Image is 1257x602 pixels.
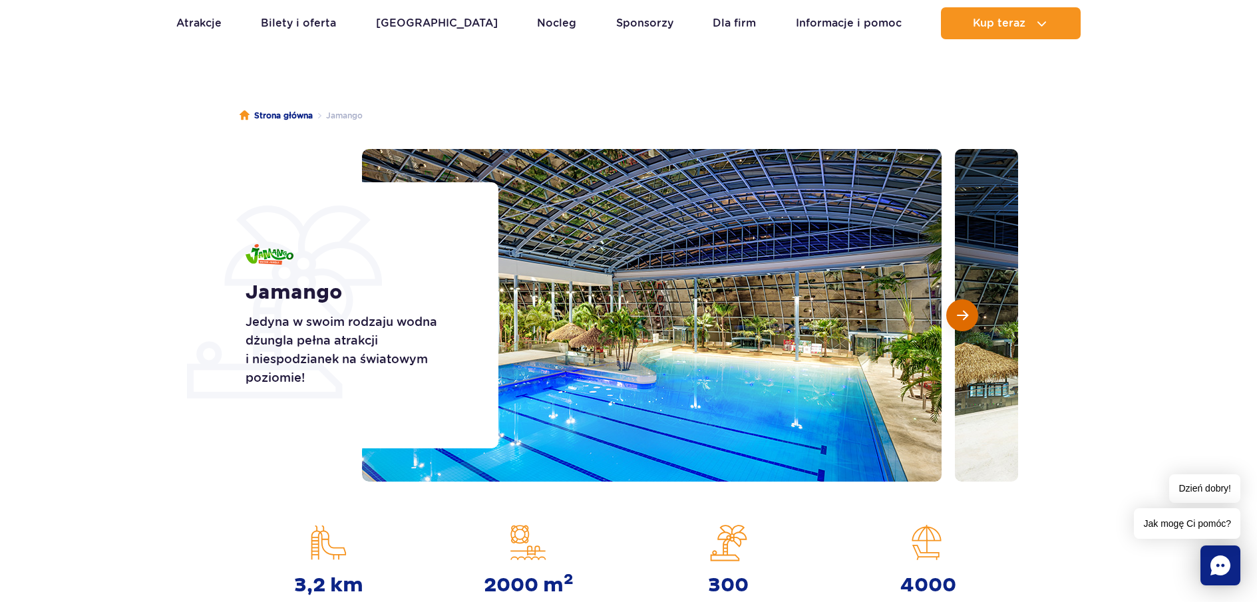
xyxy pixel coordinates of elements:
[246,313,468,387] p: Jedyna w swoim rodzaju wodna dżungla pełna atrakcji i niespodzianek na światowym poziomie!
[537,7,576,39] a: Nocleg
[973,17,1025,29] span: Kup teraz
[240,109,313,122] a: Strona główna
[941,7,1081,39] button: Kup teraz
[313,109,363,122] li: Jamango
[564,570,574,589] sup: 2
[946,299,978,331] button: Następny slajd
[376,7,498,39] a: [GEOGRAPHIC_DATA]
[796,7,902,39] a: Informacje i pomoc
[246,281,468,305] h1: Jamango
[1200,545,1240,585] div: Chat
[294,573,363,597] strong: 3,2 km
[616,7,673,39] a: Sponsorzy
[176,7,222,39] a: Atrakcje
[246,244,293,265] img: Jamango
[1169,474,1240,503] span: Dzień dobry!
[261,7,336,39] a: Bilety i oferta
[1134,508,1240,539] span: Jak mogę Ci pomóc?
[708,573,749,597] strong: 300
[900,573,956,597] strong: 4000
[713,7,756,39] a: Dla firm
[484,573,574,597] strong: 2000 m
